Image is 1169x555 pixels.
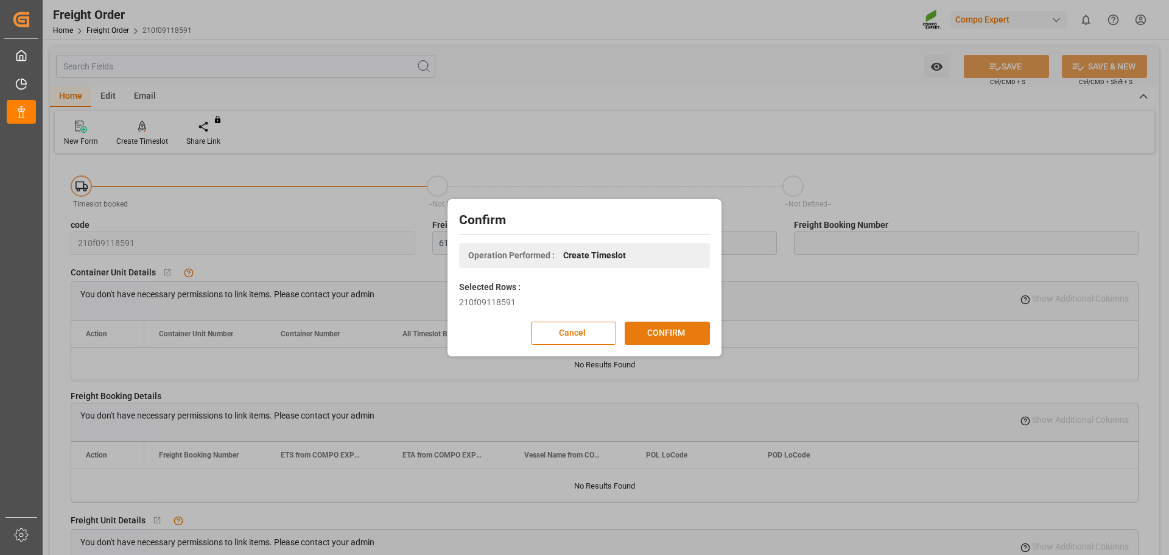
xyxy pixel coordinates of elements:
[625,322,710,345] button: CONFIRM
[459,211,710,230] h2: Confirm
[563,249,626,262] span: Create Timeslot
[531,322,616,345] button: Cancel
[468,249,555,262] span: Operation Performed :
[459,296,710,309] div: 210f09118591
[459,281,521,294] label: Selected Rows :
